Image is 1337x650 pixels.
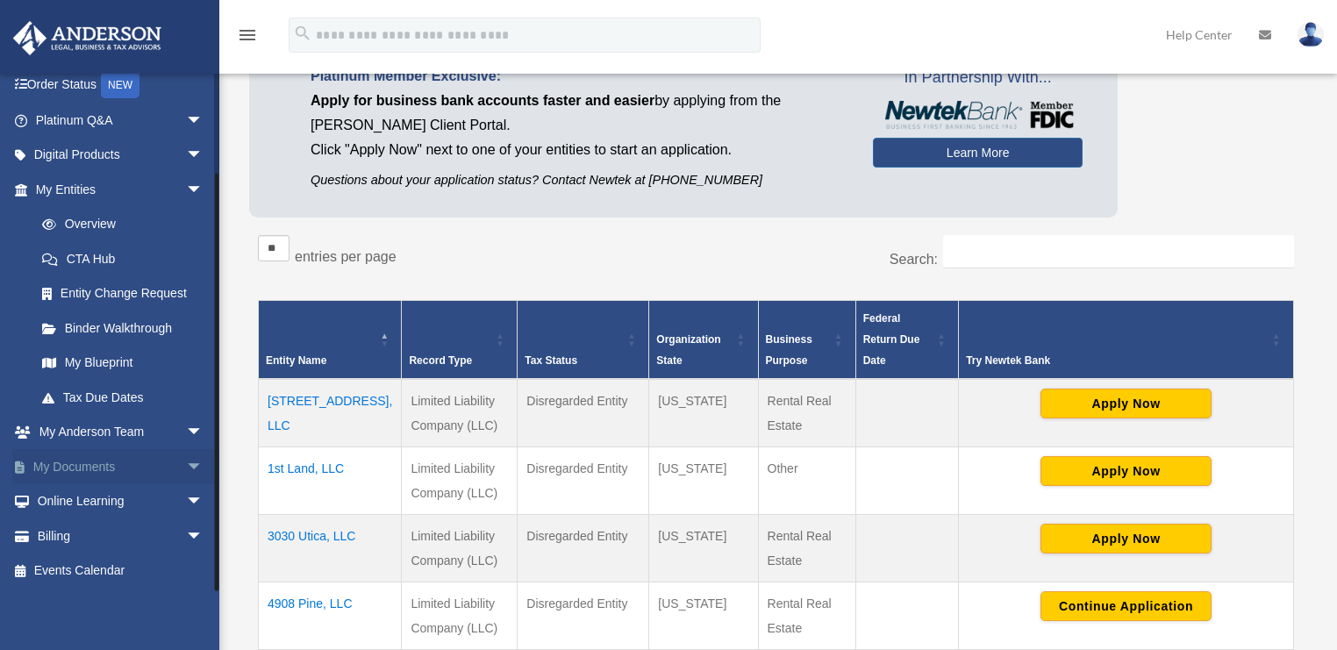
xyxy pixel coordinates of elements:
[855,300,958,379] th: Federal Return Due Date: Activate to sort
[259,446,402,514] td: 1st Land, LLC
[12,484,230,519] a: Online Learningarrow_drop_down
[402,514,518,582] td: Limited Liability Company (LLC)
[311,64,847,89] p: Platinum Member Exclusive:
[12,554,230,589] a: Events Calendar
[311,138,847,162] p: Click "Apply Now" next to one of your entities to start an application.
[237,25,258,46] i: menu
[311,169,847,191] p: Questions about your application status? Contact Newtek at [PHONE_NUMBER]
[186,518,221,554] span: arrow_drop_down
[25,346,221,381] a: My Blueprint
[186,484,221,520] span: arrow_drop_down
[758,582,855,649] td: Rental Real Estate
[186,172,221,208] span: arrow_drop_down
[8,21,167,55] img: Anderson Advisors Platinum Portal
[25,276,221,311] a: Entity Change Request
[1298,22,1324,47] img: User Pic
[649,582,758,649] td: [US_STATE]
[758,514,855,582] td: Rental Real Estate
[186,415,221,451] span: arrow_drop_down
[186,103,221,139] span: arrow_drop_down
[959,300,1294,379] th: Try Newtek Bank : Activate to sort
[966,350,1267,371] div: Try Newtek Bank
[863,312,920,367] span: Federal Return Due Date
[25,241,221,276] a: CTA Hub
[525,354,577,367] span: Tax Status
[12,103,230,138] a: Platinum Q&Aarrow_drop_down
[12,68,230,104] a: Order StatusNEW
[25,311,221,346] a: Binder Walkthrough
[518,446,649,514] td: Disregarded Entity
[882,101,1074,129] img: NewtekBankLogoSM.png
[873,138,1083,168] a: Learn More
[1040,591,1212,621] button: Continue Application
[12,172,221,207] a: My Entitiesarrow_drop_down
[259,300,402,379] th: Entity Name: Activate to invert sorting
[758,300,855,379] th: Business Purpose: Activate to sort
[101,72,139,98] div: NEW
[758,379,855,447] td: Rental Real Estate
[649,379,758,447] td: [US_STATE]
[409,354,472,367] span: Record Type
[259,379,402,447] td: [STREET_ADDRESS], LLC
[295,249,397,264] label: entries per page
[12,449,230,484] a: My Documentsarrow_drop_down
[293,24,312,43] i: search
[656,333,720,367] span: Organization State
[758,446,855,514] td: Other
[766,333,812,367] span: Business Purpose
[25,380,221,415] a: Tax Due Dates
[1040,389,1212,418] button: Apply Now
[12,415,230,450] a: My Anderson Teamarrow_drop_down
[518,300,649,379] th: Tax Status: Activate to sort
[25,207,212,242] a: Overview
[259,514,402,582] td: 3030 Utica, LLC
[12,518,230,554] a: Billingarrow_drop_down
[873,64,1083,92] span: In Partnership With...
[402,446,518,514] td: Limited Liability Company (LLC)
[1040,456,1212,486] button: Apply Now
[402,379,518,447] td: Limited Liability Company (LLC)
[649,446,758,514] td: [US_STATE]
[311,89,847,138] p: by applying from the [PERSON_NAME] Client Portal.
[237,31,258,46] a: menu
[518,582,649,649] td: Disregarded Entity
[518,514,649,582] td: Disregarded Entity
[402,300,518,379] th: Record Type: Activate to sort
[649,514,758,582] td: [US_STATE]
[186,449,221,485] span: arrow_drop_down
[311,93,654,108] span: Apply for business bank accounts faster and easier
[186,138,221,174] span: arrow_drop_down
[1040,524,1212,554] button: Apply Now
[518,379,649,447] td: Disregarded Entity
[402,582,518,649] td: Limited Liability Company (LLC)
[259,582,402,649] td: 4908 Pine, LLC
[890,252,938,267] label: Search:
[649,300,758,379] th: Organization State: Activate to sort
[12,138,230,173] a: Digital Productsarrow_drop_down
[266,354,326,367] span: Entity Name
